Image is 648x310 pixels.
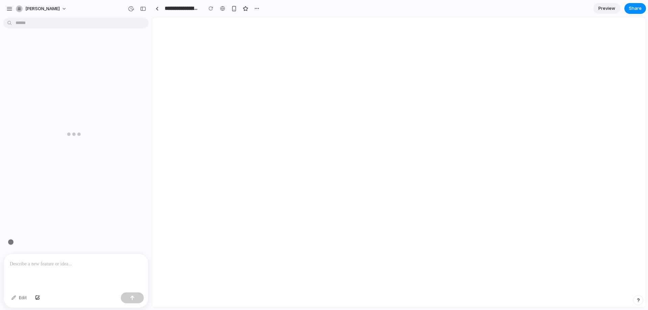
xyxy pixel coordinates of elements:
a: Preview [593,3,620,14]
button: Share [624,3,646,14]
span: [PERSON_NAME] [25,5,60,12]
button: [PERSON_NAME] [13,3,70,14]
span: Share [629,5,642,12]
span: Preview [598,5,615,12]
